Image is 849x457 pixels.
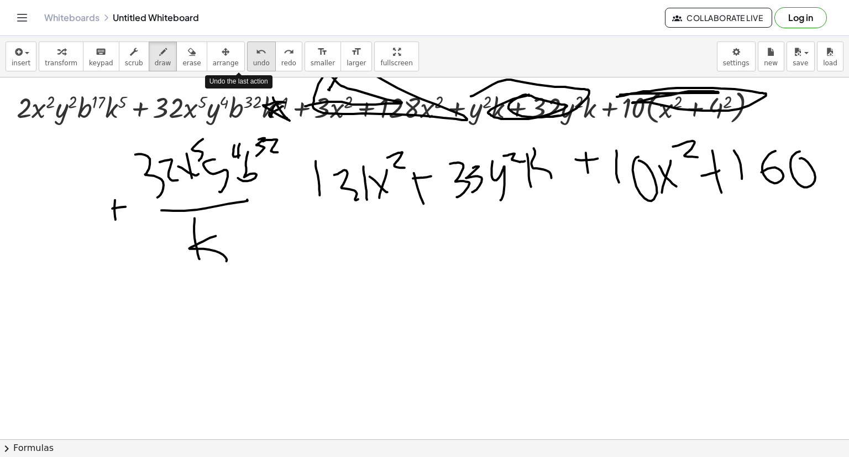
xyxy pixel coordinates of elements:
[247,41,276,71] button: undoundo
[374,41,418,71] button: fullscreen
[155,59,171,67] span: draw
[717,41,756,71] button: settings
[347,59,366,67] span: larger
[723,59,750,67] span: settings
[764,59,778,67] span: new
[12,59,30,67] span: insert
[817,41,843,71] button: load
[182,59,201,67] span: erase
[284,45,294,59] i: redo
[380,59,412,67] span: fullscreen
[275,41,302,71] button: redoredo
[89,59,113,67] span: keypad
[96,45,106,59] i: keyboard
[793,59,808,67] span: save
[149,41,177,71] button: draw
[39,41,83,71] button: transform
[758,41,784,71] button: new
[340,41,372,71] button: format_sizelarger
[823,59,837,67] span: load
[774,7,827,28] button: Log in
[6,41,36,71] button: insert
[256,45,266,59] i: undo
[119,41,149,71] button: scrub
[351,45,361,59] i: format_size
[665,8,772,28] button: Collaborate Live
[45,59,77,67] span: transform
[83,41,119,71] button: keyboardkeypad
[787,41,815,71] button: save
[281,59,296,67] span: redo
[176,41,207,71] button: erase
[311,59,335,67] span: smaller
[125,59,143,67] span: scrub
[674,13,763,23] span: Collaborate Live
[253,59,270,67] span: undo
[213,59,239,67] span: arrange
[44,12,99,23] a: Whiteboards
[317,45,328,59] i: format_size
[205,75,272,88] div: Undo the last action
[305,41,341,71] button: format_sizesmaller
[13,9,31,27] button: Toggle navigation
[207,41,245,71] button: arrange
